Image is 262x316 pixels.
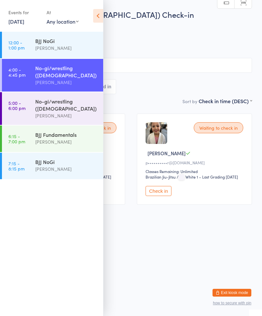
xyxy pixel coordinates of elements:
time: 7:15 - 8:15 pm [8,161,25,171]
label: Sort by [182,98,197,104]
div: At [47,7,79,18]
div: [PERSON_NAME] [35,112,98,119]
span: Brazilian Jiu-Jitsu [10,42,252,49]
span: [PERSON_NAME] [147,150,186,157]
div: Waiting to check in [194,122,243,133]
button: Exit kiosk mode [213,289,251,297]
a: [DATE] [8,18,24,25]
time: 5:00 - 6:00 pm [8,100,26,111]
div: Classes Remaining: Unlimited [146,169,245,174]
span: [DATE] 4:00pm [10,23,242,29]
div: BJJ NoGi [35,158,98,165]
input: Search [10,58,252,73]
div: [PERSON_NAME] [35,79,98,86]
div: p••••••••••r@[DOMAIN_NAME] [146,160,245,165]
h2: No-gi/wrestling ([DEMOGRAPHIC_DATA]) Check-in [10,9,252,20]
span: [PERSON_NAME] [10,29,242,36]
a: 7:15 -8:15 pmBJJ NoGi[PERSON_NAME] [2,153,103,179]
div: [PERSON_NAME] [35,138,98,146]
div: Brazilian Jiu-Jitsu [146,174,176,180]
time: 4:00 - 4:45 pm [8,67,26,77]
button: Check in [146,186,171,196]
a: 6:15 -7:00 pmBJJ Fundamentals[PERSON_NAME] [2,125,103,152]
a: 12:00 -1:00 pmBJJ NoGi[PERSON_NAME] [2,32,103,58]
div: Check in time (DESC) [199,97,252,104]
a: 5:00 -6:00 pmNo-gi/wrestling ([DEMOGRAPHIC_DATA])[PERSON_NAME] [2,92,103,125]
img: image1749250772.png [146,122,167,144]
time: 12:00 - 1:00 pm [8,40,25,50]
span: [STREET_ADDRESS] [10,36,242,42]
a: 4:00 -4:45 pmNo-gi/wrestling ([DEMOGRAPHIC_DATA])[PERSON_NAME] [2,59,103,92]
div: No-gi/wrestling ([DEMOGRAPHIC_DATA]) [35,64,98,79]
div: [PERSON_NAME] [35,165,98,173]
button: how to secure with pin [213,301,251,305]
div: Any location [47,18,79,25]
span: / White 1 – Last Grading [DATE] [177,174,238,180]
div: Events for [8,7,40,18]
time: 6:15 - 7:00 pm [8,134,25,144]
div: BJJ Fundamentals [35,131,98,138]
div: No-gi/wrestling ([DEMOGRAPHIC_DATA]) [35,98,98,112]
div: BJJ NoGi [35,37,98,44]
div: [PERSON_NAME] [35,44,98,52]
